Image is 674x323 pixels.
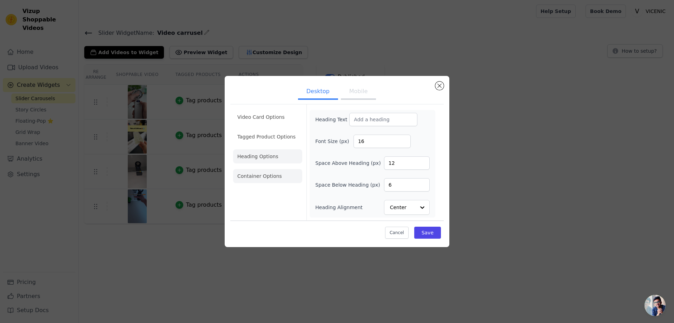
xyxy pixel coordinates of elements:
[315,138,353,145] label: Font Size (px)
[341,84,376,100] button: Mobile
[315,160,381,167] label: Space Above Heading (px)
[233,130,302,144] li: Tagged Product Options
[315,181,380,188] label: Space Below Heading (px)
[385,227,409,239] button: Cancel
[435,82,444,90] button: Close modal
[233,149,302,163] li: Heading Options
[315,204,364,211] label: Heading Alignment
[414,227,441,239] button: Save
[233,169,302,183] li: Container Options
[349,113,417,126] input: Add a heading
[315,116,349,123] label: Heading Text
[298,84,338,100] button: Desktop
[233,110,302,124] li: Video Card Options
[645,295,666,316] div: Chat abierto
